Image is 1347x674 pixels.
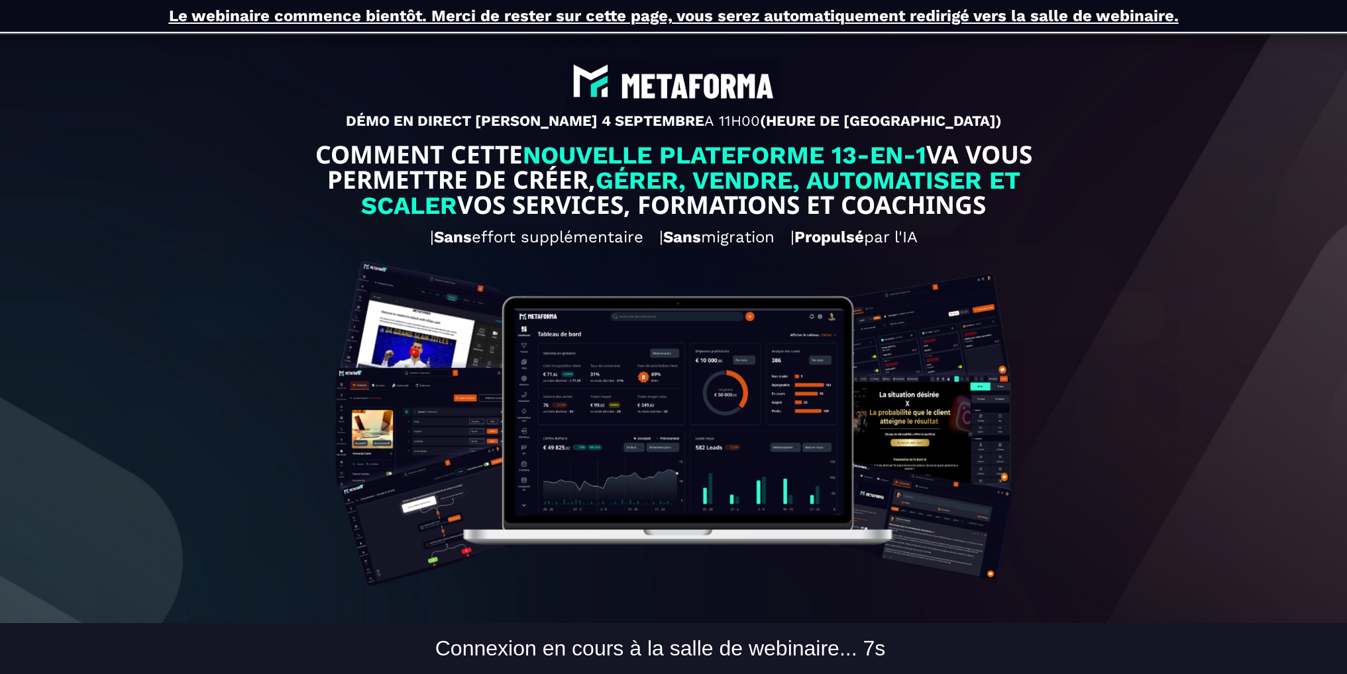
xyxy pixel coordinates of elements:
[435,636,886,661] div: Connexion en cours à la salle de webinaire... 7s
[256,139,1092,221] text: COMMENT CETTE VA VOUS PERMETTRE DE CRÉER, VOS SERVICES, FORMATIONS ET COACHINGS
[567,58,779,105] img: abe9e435164421cb06e33ef15842a39e_e5ef653356713f0d7dd3797ab850248d_Capture_d%E2%80%99e%CC%81cran_2...
[794,228,864,246] b: Propulsé
[523,141,926,169] span: NOUVELLE PLATEFORME 13-EN-1
[169,7,1179,25] u: Le webinaire commence bientôt. Merci de rester sur cette page, vous serez automatiquement redirig...
[10,221,1337,253] h2: | effort supplémentaire | migration | par l'IA
[10,113,1337,129] p: DÉMO EN DIRECT [PERSON_NAME] 4 SEPTEMBRE (HEURE DE [GEOGRAPHIC_DATA])
[361,166,1028,220] span: GÉRER, VENDRE, AUTOMATISER ET SCALER
[434,228,472,246] b: Sans
[663,228,701,246] b: Sans
[315,253,1032,655] img: 8a78929a06b90bc262b46db567466864_Design_sans_titre_(13).png
[704,113,760,129] span: A 11H00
